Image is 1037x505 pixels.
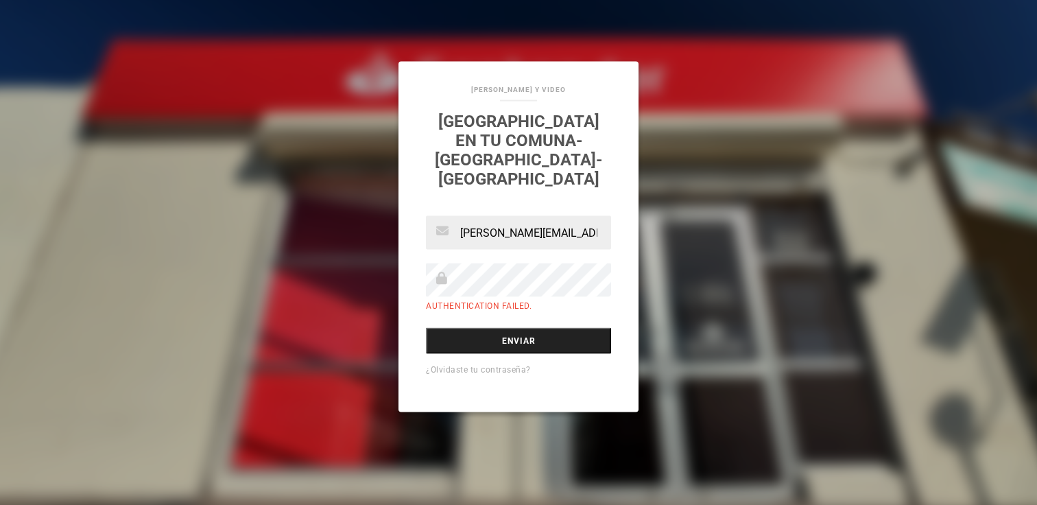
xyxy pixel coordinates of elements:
a: [PERSON_NAME] Y VIDEO [471,86,566,93]
a: [GEOGRAPHIC_DATA] en tu comuna-[GEOGRAPHIC_DATA]-[GEOGRAPHIC_DATA] [435,112,602,189]
a: ¿Olvidaste tu contraseña? [426,365,531,375]
input: Email [426,216,611,250]
label: Authentication failed. [426,301,532,311]
input: Enviar [426,328,611,354]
